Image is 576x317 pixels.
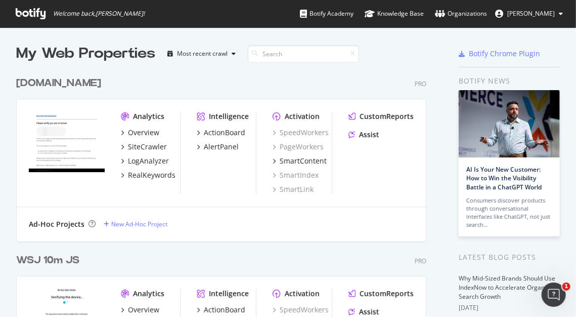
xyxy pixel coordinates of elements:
div: New Ad-Hoc Project [111,220,167,228]
div: Analytics [133,289,164,299]
a: Botify Chrome Plugin [459,49,540,59]
a: SpeedWorkers [273,305,329,315]
img: AI Is Your New Customer: How to Win the Visibility Battle in a ChatGPT World [459,90,560,157]
div: Intelligence [209,111,249,122]
div: ActionBoard [204,305,245,315]
div: Activation [285,289,320,299]
input: Search [248,45,359,63]
a: SpeedWorkers [273,128,329,138]
a: SiteCrawler [121,142,167,152]
div: Overview [128,305,159,315]
div: SmartContent [280,156,327,166]
span: Welcome back, [PERSON_NAME] ! [53,10,145,18]
div: ActionBoard [204,128,245,138]
a: SmartContent [273,156,327,166]
a: CustomReports [348,289,414,299]
a: AI Is Your New Customer: How to Win the Visibility Battle in a ChatGPT World [466,165,542,191]
a: WSJ 10m JS [16,253,83,268]
div: Pro [415,80,426,88]
a: PageWorkers [273,142,324,152]
a: SmartIndex [273,170,319,180]
a: Overview [121,128,159,138]
div: SiteCrawler [128,142,167,152]
div: Botify news [459,75,560,87]
a: [DOMAIN_NAME] [16,76,105,91]
a: SmartLink [273,184,314,194]
div: RealKeywords [128,170,175,180]
a: CustomReports [348,111,414,122]
div: LogAnalyzer [128,156,169,166]
a: Overview [121,305,159,315]
iframe: Intercom live chat [542,283,566,307]
a: Assist [348,307,379,317]
div: Intelligence [209,289,249,299]
div: Botify Chrome Plugin [469,49,540,59]
a: Why Mid-Sized Brands Should Use IndexNow to Accelerate Organic Search Growth [459,274,555,301]
div: Overview [128,128,159,138]
span: 1 [562,283,570,291]
button: [PERSON_NAME] [487,6,571,22]
div: WSJ 10m JS [16,253,79,268]
a: LogAnalyzer [121,156,169,166]
a: New Ad-Hoc Project [104,220,167,228]
div: Most recent crawl [177,51,228,57]
a: AlertPanel [197,142,239,152]
a: RealKeywords [121,170,175,180]
span: Hector R [507,9,555,18]
div: [DATE] [459,303,560,312]
div: Botify Academy [300,9,353,19]
div: Pro [415,257,426,265]
div: My Web Properties [16,44,155,64]
div: Ad-Hoc Projects [29,219,84,229]
div: CustomReports [360,111,414,122]
div: AlertPanel [204,142,239,152]
img: Investor.com [29,111,105,172]
div: [DOMAIN_NAME] [16,76,101,91]
button: Most recent crawl [163,46,240,62]
div: Organizations [435,9,487,19]
div: Latest Blog Posts [459,252,560,263]
a: ActionBoard [197,305,245,315]
div: Knowledge Base [365,9,424,19]
div: CustomReports [360,289,414,299]
div: Consumers discover products through conversational interfaces like ChatGPT, not just search… [466,196,552,229]
div: Assist [359,130,379,140]
div: Analytics [133,111,164,122]
div: Assist [359,307,379,317]
div: Activation [285,111,320,122]
a: Assist [348,130,379,140]
a: ActionBoard [197,128,245,138]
